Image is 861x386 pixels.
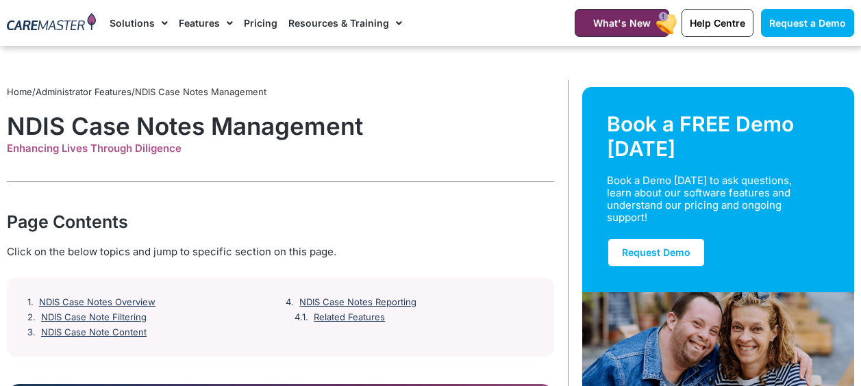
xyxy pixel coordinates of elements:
a: Related Features [314,312,385,323]
div: Enhancing Lives Through Diligence [7,142,554,155]
div: Click on the below topics and jump to specific section on this page. [7,244,554,259]
div: Book a FREE Demo [DATE] [607,112,829,161]
a: NDIS Case Notes Overview [39,297,155,308]
span: / / [7,86,266,97]
a: Home [7,86,32,97]
div: Page Contents [7,209,554,234]
div: Book a Demo [DATE] to ask questions, learn about our software features and understand our pricing... [607,175,814,224]
span: Help Centre [690,17,745,29]
a: Administrator Features [36,86,132,97]
a: NDIS Case Note Content [41,327,147,338]
span: What's New [593,17,651,29]
span: NDIS Case Notes Management [135,86,266,97]
a: What's New [575,9,669,37]
a: Request a Demo [761,9,854,37]
a: NDIS Case Note Filtering [41,312,147,323]
img: CareMaster Logo [7,13,96,33]
h1: NDIS Case Notes Management [7,112,554,140]
span: Request a Demo [769,17,846,29]
a: Help Centre [682,9,753,37]
a: NDIS Case Notes Reporting [299,297,416,308]
a: Request Demo [607,237,706,268]
span: Request Demo [622,246,690,258]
